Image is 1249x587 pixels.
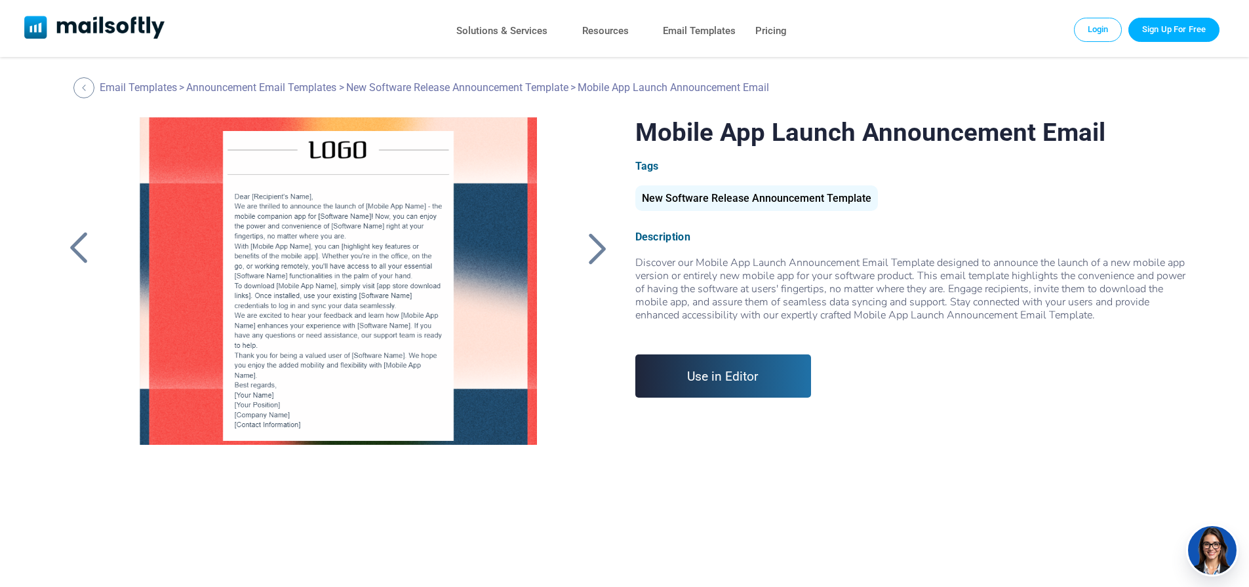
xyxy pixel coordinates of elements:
a: Back [62,231,95,265]
a: Login [1074,18,1122,41]
a: Mailsoftly [24,16,165,41]
div: New Software Release Announcement Template [635,185,878,211]
div: Description [635,231,1187,243]
div: Tags [635,160,1187,172]
a: Resources [582,22,629,41]
a: Email Templates [663,22,736,41]
a: Announcement Email Templates [186,81,336,94]
a: New Software Release Announcement Template [346,81,568,94]
a: Back [582,231,614,265]
span: Discover our Mobile App Launch Announcement Email Template designed to announce the launch of a n... [635,256,1187,335]
a: Solutions & Services [456,22,547,41]
a: New Software Release Announcement Template [635,197,878,203]
h1: Mobile App Launch Announcement Email [635,117,1187,147]
a: Trial [1128,18,1219,41]
a: Pricing [755,22,787,41]
a: Use in Editor [635,354,812,398]
a: Mobile App Launch Announcement Email [117,117,559,445]
a: Back [73,77,98,98]
a: Email Templates [100,81,177,94]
